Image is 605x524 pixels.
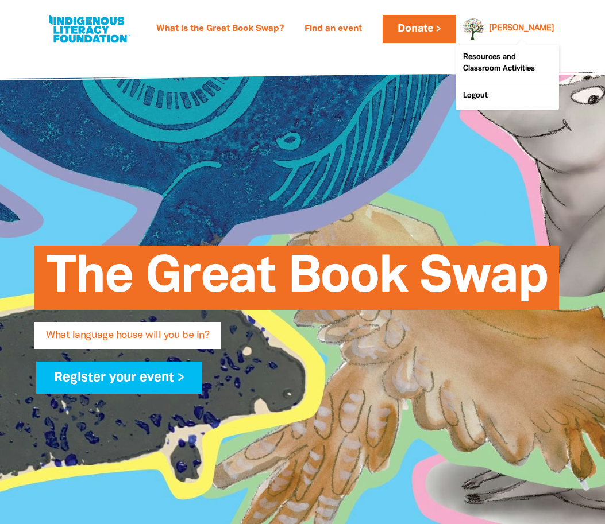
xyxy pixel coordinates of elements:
[46,254,548,310] span: The Great Book Swap
[298,20,369,38] a: Find an event
[149,20,291,38] a: What is the Great Book Swap?
[456,45,559,83] a: Resources and Classroom Activities
[456,83,559,110] a: Logout
[489,25,554,33] a: [PERSON_NAME]
[46,331,209,349] span: What language house will you be in?
[36,362,202,394] a: Register your event >
[383,15,455,43] a: Donate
